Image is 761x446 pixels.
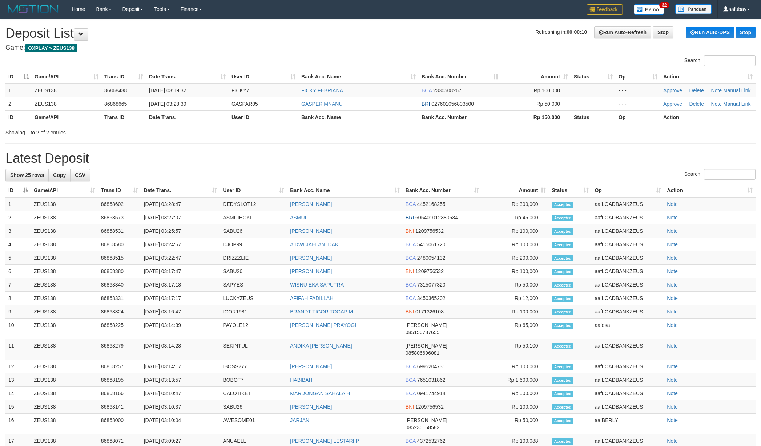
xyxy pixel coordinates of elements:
span: Accepted [552,377,573,384]
a: Note [667,242,678,247]
span: Copy 6995204731 to clipboard [417,364,446,369]
span: 86868438 [104,88,127,93]
a: MARDONGAN SAHALA H [290,390,350,396]
span: Copy 2330508267 to clipboard [433,88,462,93]
input: Search: [704,169,756,180]
span: 32 [659,2,669,8]
span: Copy [53,172,66,178]
td: 86868380 [98,265,141,278]
td: ZEUS138 [31,265,98,278]
span: Refreshing in: [535,29,587,35]
td: 86868279 [98,339,141,360]
h1: Latest Deposit [5,151,756,166]
th: User ID: activate to sort column ascending [229,70,298,84]
td: [DATE] 03:13:57 [141,373,220,387]
td: [DATE] 03:17:47 [141,265,220,278]
td: ZEUS138 [31,224,98,238]
span: Accepted [552,215,573,221]
td: ZEUS138 [31,278,98,292]
th: Date Trans.: activate to sort column ascending [146,70,229,84]
td: 1 [5,197,31,211]
td: 10 [5,319,31,339]
td: - - - [616,97,660,110]
th: Op: activate to sort column ascending [592,184,664,197]
td: aafLOADBANKZEUS [592,400,664,414]
a: HABIBAH [290,377,312,383]
a: Note [667,343,678,349]
td: Rp 50,100 [482,339,549,360]
td: aafLOADBANKZEUS [592,360,664,373]
td: Rp 300,000 [482,197,549,211]
td: Rp 100,000 [482,305,549,319]
td: ZEUS138 [31,319,98,339]
td: BOBOT7 [220,373,287,387]
a: Stop [736,27,756,38]
a: WISNU EKA SAPUTRA [290,282,344,288]
a: A DWI JAELANI DAKI [290,242,340,247]
td: [DATE] 03:27:07 [141,211,220,224]
td: 86868166 [98,387,141,400]
td: aafLOADBANKZEUS [592,373,664,387]
a: Note [667,228,678,234]
span: Copy 5415061720 to clipboard [417,242,446,247]
span: BNI [406,268,414,274]
td: Rp 200,000 [482,251,549,265]
a: Note [711,101,722,107]
td: aafLOADBANKZEUS [592,292,664,305]
span: Accepted [552,364,573,370]
th: Status: activate to sort column ascending [571,70,616,84]
td: Rp 65,000 [482,319,549,339]
td: [DATE] 03:14:28 [141,339,220,360]
td: 3 [5,224,31,238]
td: LUCKYZEUS [220,292,287,305]
th: Bank Acc. Name: activate to sort column ascending [298,70,419,84]
a: AFIFAH FADILLAH [290,295,333,301]
td: 5 [5,251,31,265]
span: Copy 3450365202 to clipboard [417,295,446,301]
td: IBOSS277 [220,360,287,373]
td: aafLOADBANKZEUS [592,251,664,265]
span: OXPLAY > ZEUS138 [25,44,77,52]
img: Button%20Memo.svg [634,4,664,15]
td: [DATE] 03:10:37 [141,400,220,414]
td: 86868580 [98,238,141,251]
th: Bank Acc. Name: activate to sort column ascending [287,184,403,197]
td: 8 [5,292,31,305]
a: Run Auto-Refresh [594,26,651,38]
span: Copy 1209756532 to clipboard [415,268,444,274]
td: 7 [5,278,31,292]
td: 86868531 [98,224,141,238]
span: BCA [422,88,432,93]
td: 14 [5,387,31,400]
td: Rp 100,000 [482,265,549,278]
span: Copy 605401012380534 to clipboard [415,215,458,220]
img: Feedback.jpg [587,4,623,15]
td: [DATE] 03:28:47 [141,197,220,211]
td: Rp 100,000 [482,238,549,251]
td: aafLOADBANKZEUS [592,305,664,319]
th: Status [571,110,616,124]
td: 86868515 [98,251,141,265]
a: GASPER MNANU [301,101,343,107]
td: 2 [5,97,32,110]
span: Copy 7651031862 to clipboard [417,377,446,383]
th: Rp 150.000 [501,110,571,124]
a: [PERSON_NAME] PRAYOGI [290,322,356,328]
td: 2 [5,211,31,224]
span: Copy 085156787655 to clipboard [406,329,439,335]
td: [DATE] 03:25:57 [141,224,220,238]
span: [PERSON_NAME] [406,417,447,423]
td: ZEUS138 [31,339,98,360]
td: Rp 50,000 [482,414,549,434]
td: ZEUS138 [31,197,98,211]
div: Showing 1 to 2 of 2 entries [5,126,312,136]
a: Note [667,438,678,444]
td: 11 [5,339,31,360]
span: Accepted [552,296,573,302]
th: Game/API: activate to sort column ascending [31,184,98,197]
img: MOTION_logo.png [5,4,61,15]
span: Copy 2480054132 to clipboard [417,255,446,261]
a: ANDIKA [PERSON_NAME] [290,343,352,349]
a: JARJANI [290,417,311,423]
th: ID [5,110,32,124]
